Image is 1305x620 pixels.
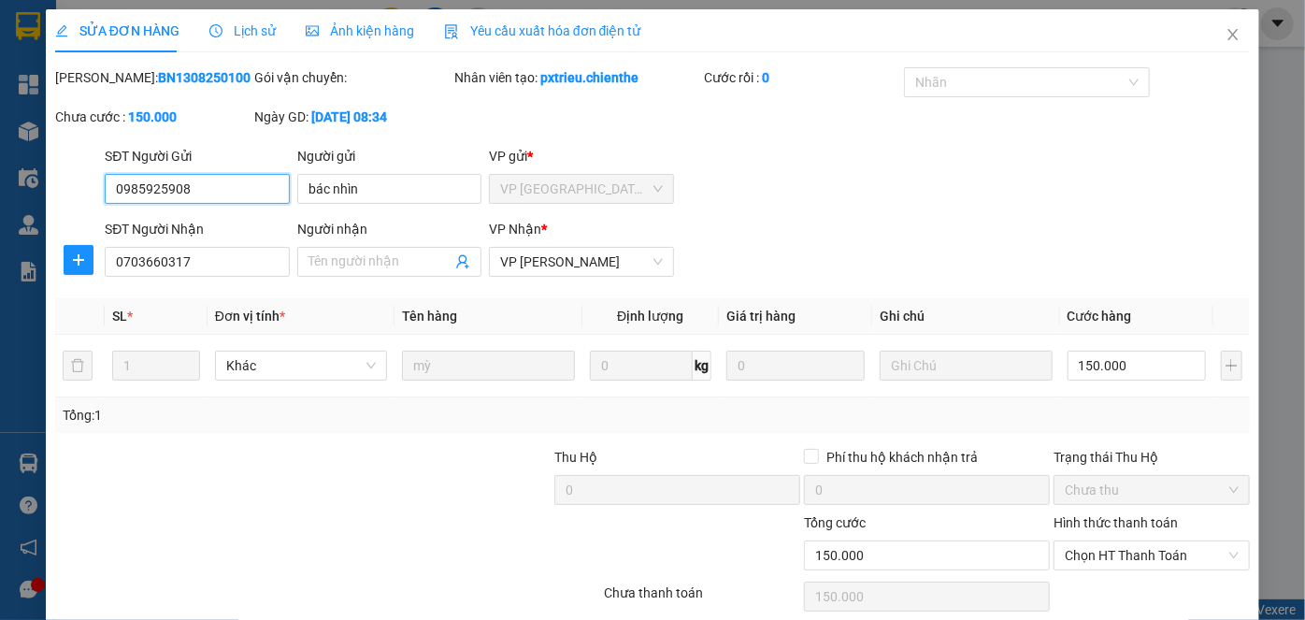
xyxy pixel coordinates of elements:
div: SĐT Người Nhận [105,219,289,239]
b: BN1308250100 [158,70,251,85]
span: Giá trị hàng [726,309,796,324]
span: user-add [455,254,470,269]
span: close [1226,27,1240,42]
span: Thu Hộ [554,450,597,465]
b: 150.000 [128,109,177,124]
span: Tên hàng [402,309,457,324]
div: Nhân viên tạo: [454,67,700,88]
div: Người nhận [297,219,481,239]
span: edit [55,24,68,37]
span: Phí thu hộ khách nhận trả [819,447,985,468]
b: pxtrieu.chienthe [540,70,638,85]
div: Chưa thanh toán [603,583,803,615]
th: Ghi chú [872,298,1060,335]
div: Trạng thái Thu Hộ [1054,447,1250,468]
span: Tổng cước [804,515,866,530]
span: Định lượng [617,309,683,324]
input: VD: Bàn, Ghế [402,351,575,381]
span: VP Hồ Chí Minh [500,248,662,276]
input: Ghi Chú [880,351,1053,381]
div: Ngày GD: [255,107,452,127]
span: Chọn HT Thanh Toán [1065,541,1239,570]
span: Khác [226,352,377,380]
span: kg [693,351,711,381]
button: Close [1207,9,1259,62]
button: plus [1221,351,1243,381]
span: Chưa thu [1065,476,1239,504]
span: Ảnh kiện hàng [306,23,414,38]
span: picture [306,24,319,37]
span: Đơn vị tính [215,309,285,324]
div: Gói vận chuyển: [255,67,452,88]
div: Người gửi [297,146,481,166]
div: Chưa cước : [55,107,251,127]
b: [DATE] 08:34 [312,109,388,124]
label: Hình thức thanh toán [1054,515,1178,530]
span: VP Nhận [489,222,541,237]
input: 0 [726,351,865,381]
div: Cước rồi : [704,67,900,88]
span: plus [65,252,93,267]
span: clock-circle [209,24,222,37]
span: VP Bắc Ninh [500,175,662,203]
div: SĐT Người Gửi [105,146,289,166]
button: plus [64,245,93,275]
span: Lịch sử [209,23,276,38]
span: SL [112,309,127,324]
div: VP gửi [489,146,673,166]
img: icon [444,24,459,39]
b: 0 [762,70,769,85]
span: Yêu cầu xuất hóa đơn điện tử [444,23,641,38]
button: delete [63,351,93,381]
span: SỬA ĐƠN HÀNG [55,23,179,38]
div: [PERSON_NAME]: [55,67,251,88]
span: Cước hàng [1068,309,1132,324]
div: Tổng: 1 [63,405,505,425]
